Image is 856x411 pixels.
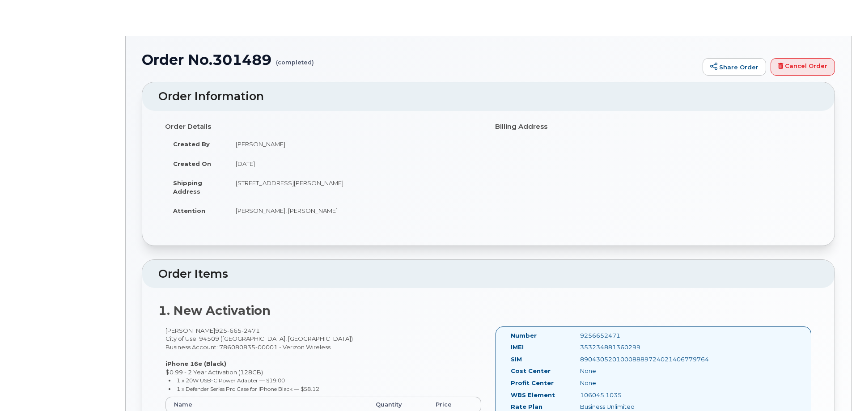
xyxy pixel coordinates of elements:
h1: Order No.301489 [142,52,698,68]
small: 1 x 20W USB-C Power Adapter — $19.00 [177,377,285,384]
strong: Shipping Address [173,179,202,195]
td: [STREET_ADDRESS][PERSON_NAME] [228,173,482,201]
label: Profit Center [511,379,554,387]
label: Number [511,331,537,340]
label: SIM [511,355,522,364]
label: Rate Plan [511,403,542,411]
div: None [573,379,671,387]
label: IMEI [511,343,524,352]
h4: Order Details [165,123,482,131]
span: 665 [227,327,242,334]
h4: Billing Address [495,123,812,131]
td: [DATE] [228,154,482,174]
label: WBS Element [511,391,555,399]
small: (completed) [276,52,314,66]
a: Cancel Order [771,58,835,76]
div: 89043052010008889724021406779764 [573,355,671,364]
div: 9256652471 [573,331,671,340]
td: [PERSON_NAME], [PERSON_NAME] [228,201,482,220]
small: 1 x Defender Series Pro Case for iPhone Black — $58.12 [177,386,319,392]
div: 353234881360299 [573,343,671,352]
strong: 1. New Activation [158,303,271,318]
strong: Attention [173,207,205,214]
strong: Created On [173,160,211,167]
h2: Order Items [158,268,818,280]
div: None [573,367,671,375]
span: 925 [215,327,260,334]
h2: Order Information [158,90,818,103]
td: [PERSON_NAME] [228,134,482,154]
label: Cost Center [511,367,551,375]
strong: Created By [173,140,210,148]
a: Share Order [703,58,766,76]
strong: iPhone 16e (Black) [165,360,226,367]
div: 106045.1035 [573,391,671,399]
span: 2471 [242,327,260,334]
